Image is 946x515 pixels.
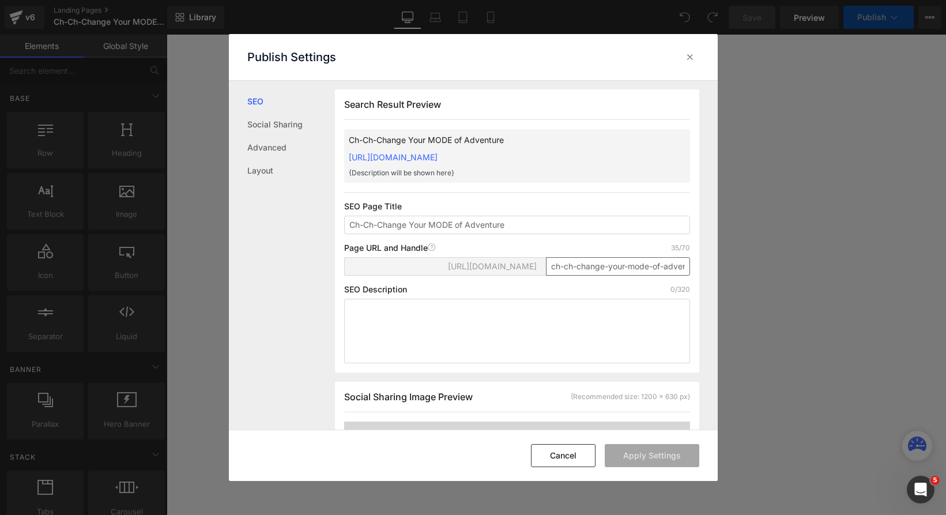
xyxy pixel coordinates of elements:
p: Ch-Ch-Change Your MODE of Adventure [349,134,649,146]
span: Search Result Preview [344,99,441,110]
input: Enter your page title... [344,216,690,234]
button: Cancel [531,444,596,467]
a: Social Sharing [247,113,335,136]
a: [URL][DOMAIN_NAME] [349,152,438,162]
p: Publish Settings [247,50,336,64]
p: SEO Description [344,285,407,294]
input: Enter page title... [546,257,690,276]
p: 0/320 [670,285,690,294]
p: Page URL and Handle [344,243,436,253]
a: Advanced [247,136,335,159]
button: Apply Settings [605,444,699,467]
iframe: Intercom live chat [907,476,934,503]
p: SEO Page Title [344,202,690,211]
div: (Recommended size: 1200 x 630 px) [571,392,690,402]
span: 5 [930,476,940,485]
span: [URL][DOMAIN_NAME] [448,262,537,271]
a: Layout [247,159,335,182]
p: {Description will be shown here} [349,168,649,178]
p: 35/70 [671,243,690,253]
span: Social Sharing Image Preview [344,391,473,403]
a: SEO [247,90,335,113]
